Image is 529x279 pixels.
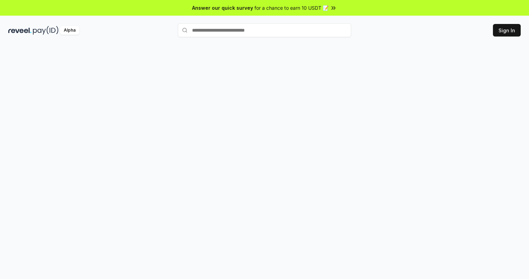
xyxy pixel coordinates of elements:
button: Sign In [493,24,521,36]
img: reveel_dark [8,26,32,35]
div: Alpha [60,26,79,35]
img: pay_id [33,26,59,35]
span: Answer our quick survey [192,4,253,11]
span: for a chance to earn 10 USDT 📝 [254,4,329,11]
